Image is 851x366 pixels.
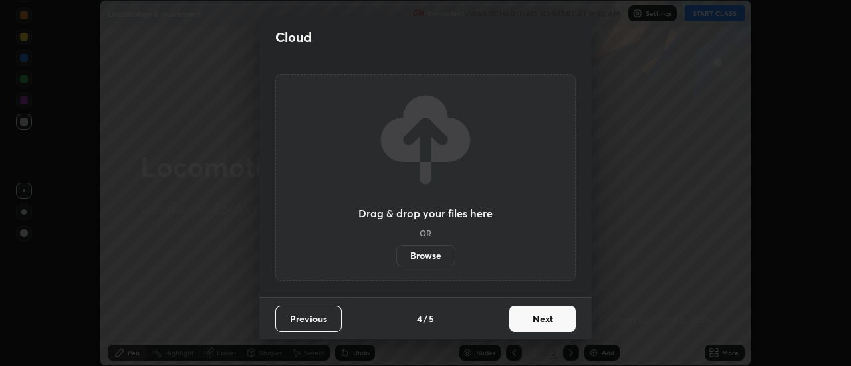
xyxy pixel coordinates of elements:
h5: OR [420,229,431,237]
h4: 5 [429,312,434,325]
button: Previous [275,306,342,332]
h4: / [424,312,427,325]
button: Next [509,306,576,332]
h3: Drag & drop your files here [358,208,493,219]
h2: Cloud [275,29,312,46]
h4: 4 [417,312,422,325]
